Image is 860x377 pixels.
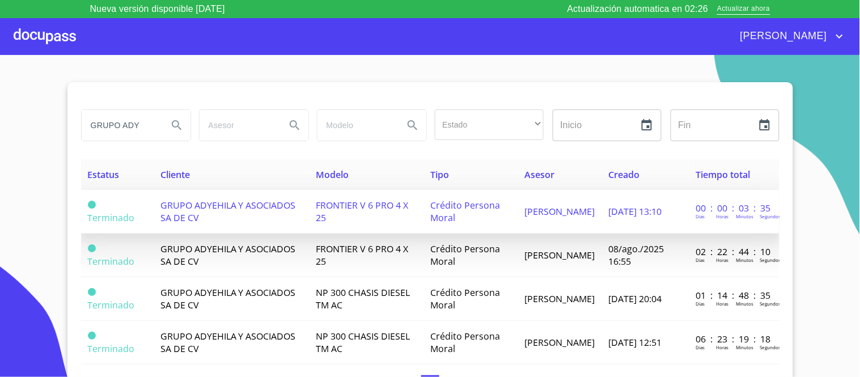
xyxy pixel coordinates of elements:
[82,110,159,141] input: search
[696,333,772,345] p: 06 : 23 : 19 : 18
[696,245,772,258] p: 02 : 22 : 44 : 10
[716,344,728,350] p: Horas
[524,168,554,181] span: Asesor
[316,199,408,224] span: FRONTIER V 6 PRO 4 X 25
[716,257,728,263] p: Horas
[608,205,662,218] span: [DATE] 13:10
[736,213,753,219] p: Minutos
[88,201,96,209] span: Terminado
[732,27,846,45] button: account of current user
[316,286,410,311] span: NP 300 CHASIS DIESEL TM AC
[696,300,705,307] p: Dias
[90,2,225,16] p: Nueva versión disponible [DATE]
[160,199,296,224] span: GRUPO ADYEHILA Y ASOCIADOS SA DE CV
[200,110,277,141] input: search
[736,257,753,263] p: Minutos
[431,286,501,311] span: Crédito Persona Moral
[431,199,501,224] span: Crédito Persona Moral
[316,168,349,181] span: Modelo
[524,336,595,349] span: [PERSON_NAME]
[760,257,781,263] p: Segundos
[316,330,410,355] span: NP 300 CHASIS DIESEL TM AC
[696,344,705,350] p: Dias
[760,300,781,307] p: Segundos
[88,288,96,296] span: Terminado
[736,344,753,350] p: Minutos
[760,213,781,219] p: Segundos
[696,289,772,302] p: 01 : 14 : 48 : 35
[160,168,190,181] span: Cliente
[316,243,408,268] span: FRONTIER V 6 PRO 4 X 25
[567,2,709,16] p: Actualización automatica en 02:26
[431,168,450,181] span: Tipo
[163,112,190,139] button: Search
[524,205,595,218] span: [PERSON_NAME]
[716,300,728,307] p: Horas
[88,244,96,252] span: Terminado
[431,330,501,355] span: Crédito Persona Moral
[716,213,728,219] p: Horas
[717,3,770,15] span: Actualizar ahora
[760,344,781,350] p: Segundos
[160,286,296,311] span: GRUPO ADYEHILA Y ASOCIADOS SA DE CV
[524,249,595,261] span: [PERSON_NAME]
[88,168,120,181] span: Estatus
[160,330,296,355] span: GRUPO ADYEHILA Y ASOCIADOS SA DE CV
[399,112,426,139] button: Search
[435,109,544,140] div: ​
[524,293,595,305] span: [PERSON_NAME]
[88,342,135,355] span: Terminado
[88,332,96,340] span: Terminado
[88,255,135,268] span: Terminado
[696,257,705,263] p: Dias
[608,243,664,268] span: 08/ago./2025 16:55
[736,300,753,307] p: Minutos
[160,243,296,268] span: GRUPO ADYEHILA Y ASOCIADOS SA DE CV
[696,202,772,214] p: 00 : 00 : 03 : 35
[431,243,501,268] span: Crédito Persona Moral
[88,299,135,311] span: Terminado
[281,112,308,139] button: Search
[732,27,833,45] span: [PERSON_NAME]
[608,168,639,181] span: Creado
[608,293,662,305] span: [DATE] 20:04
[88,211,135,224] span: Terminado
[608,336,662,349] span: [DATE] 12:51
[317,110,395,141] input: search
[696,213,705,219] p: Dias
[696,168,750,181] span: Tiempo total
